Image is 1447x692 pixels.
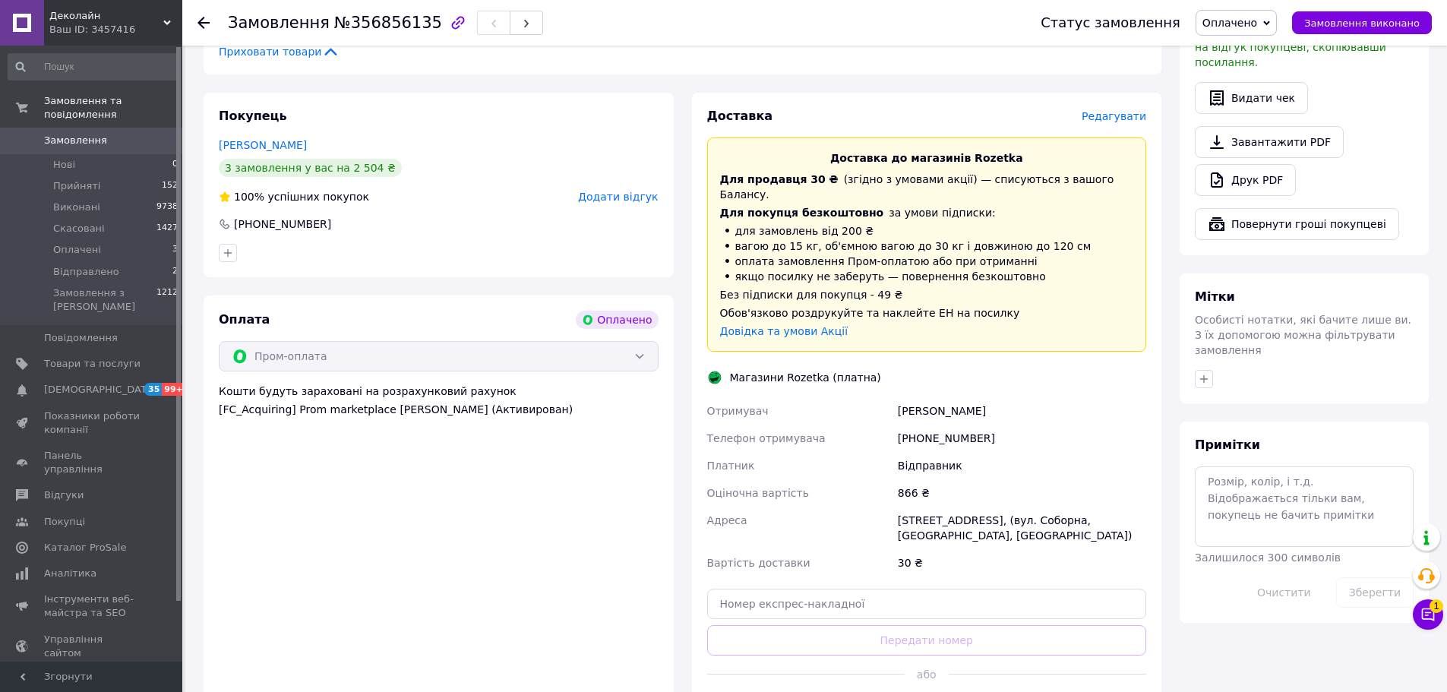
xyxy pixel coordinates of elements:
[172,158,178,172] span: 0
[234,191,264,203] span: 100%
[720,269,1134,284] li: якщо посилку не заберуть — повернення безкоштовно
[334,14,442,32] span: №356856135
[1413,599,1443,630] button: Чат з покупцем1
[1430,599,1443,613] span: 1
[720,287,1134,302] div: Без підписки для покупця - 49 ₴
[1195,551,1341,564] span: Залишилося 300 символів
[53,286,156,314] span: Замовлення з [PERSON_NAME]
[219,159,402,177] div: 3 замовлення у вас на 2 504 ₴
[720,205,1134,220] div: за умови підписки:
[172,243,178,257] span: 3
[44,134,107,147] span: Замовлення
[8,53,179,81] input: Пошук
[905,667,949,682] span: або
[162,383,187,396] span: 99+
[720,207,884,219] span: Для покупця безкоштовно
[720,254,1134,269] li: оплата замовлення Пром-оплатою або при отриманні
[1195,289,1235,304] span: Мітки
[232,216,333,232] div: [PHONE_NUMBER]
[44,357,141,371] span: Товари та послуги
[895,397,1149,425] div: [PERSON_NAME]
[44,515,85,529] span: Покупці
[44,541,126,555] span: Каталог ProSale
[720,223,1134,239] li: для замовлень від 200 ₴
[53,265,119,279] span: Відправлено
[219,139,307,151] a: [PERSON_NAME]
[720,305,1134,321] div: Обов'язково роздрукуйте та наклейте ЕН на посилку
[172,265,178,279] span: 2
[707,460,755,472] span: Платник
[707,557,810,569] span: Вартість доставки
[726,370,885,385] div: Магазини Rozetka (платна)
[720,172,1134,202] div: (згідно з умовами акції) — списуються з вашого Балансу.
[1195,126,1344,158] a: Завантажити PDF
[219,44,340,59] span: Приховати товари
[228,14,330,32] span: Замовлення
[219,384,659,417] div: Кошти будуть зараховані на розрахунковий рахунок
[1195,314,1411,356] span: Особисті нотатки, які бачите лише ви. З їх допомогою можна фільтрувати замовлення
[219,189,369,204] div: успішних покупок
[44,633,141,660] span: Управління сайтом
[156,286,178,314] span: 1212
[53,201,100,214] span: Виконані
[707,589,1147,619] input: Номер експрес-накладної
[1041,15,1180,30] div: Статус замовлення
[49,9,163,23] span: Деколайн
[1195,208,1399,240] button: Повернути гроші покупцеві
[1195,438,1260,452] span: Примітки
[720,325,848,337] a: Довідка та умови Акції
[44,592,141,620] span: Інструменти веб-майстра та SEO
[707,432,826,444] span: Телефон отримувача
[1195,82,1308,114] button: Видати чек
[156,222,178,235] span: 1427
[53,222,105,235] span: Скасовані
[44,567,96,580] span: Аналітика
[707,487,809,499] span: Оціночна вартість
[1292,11,1432,34] button: Замовлення виконано
[1195,26,1408,68] span: У вас є 30 днів, щоб відправити запит на відгук покупцеві, скопіювавши посилання.
[1304,17,1420,29] span: Замовлення виконано
[576,311,658,329] div: Оплачено
[707,514,747,526] span: Адреса
[895,549,1149,577] div: 30 ₴
[49,23,182,36] div: Ваш ID: 3457416
[895,479,1149,507] div: 866 ₴
[578,191,658,203] span: Додати відгук
[44,94,182,122] span: Замовлення та повідомлення
[707,405,769,417] span: Отримувач
[162,179,178,193] span: 152
[219,312,270,327] span: Оплата
[197,15,210,30] div: Повернутися назад
[720,239,1134,254] li: вагою до 15 кг, об'ємною вагою до 30 кг і довжиною до 120 см
[53,179,100,193] span: Прийняті
[53,243,101,257] span: Оплачені
[219,402,659,417] div: [FC_Acquiring] Prom marketplace [PERSON_NAME] (Активирован)
[895,425,1149,452] div: [PHONE_NUMBER]
[53,158,75,172] span: Нові
[1195,164,1296,196] a: Друк PDF
[44,383,156,397] span: [DEMOGRAPHIC_DATA]
[830,152,1023,164] span: Доставка до магазинів Rozetka
[1202,17,1257,29] span: Оплачено
[895,452,1149,479] div: Відправник
[156,201,178,214] span: 9738
[219,109,287,123] span: Покупець
[44,331,118,345] span: Повідомлення
[44,409,141,437] span: Показники роботи компанії
[720,173,839,185] span: Для продавця 30 ₴
[1082,110,1146,122] span: Редагувати
[44,488,84,502] span: Відгуки
[707,109,773,123] span: Доставка
[895,507,1149,549] div: [STREET_ADDRESS], (вул. Соборна, [GEOGRAPHIC_DATA], [GEOGRAPHIC_DATA])
[144,383,162,396] span: 35
[44,449,141,476] span: Панель управління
